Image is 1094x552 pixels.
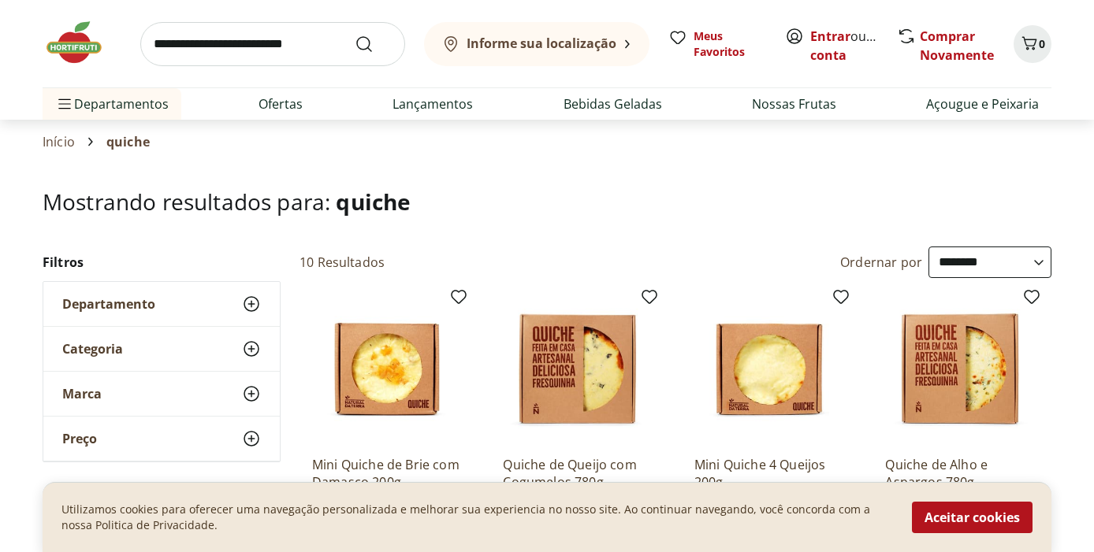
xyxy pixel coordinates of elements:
input: search [140,22,405,66]
a: Mini Quiche de Brie com Damasco 200g [312,456,462,491]
h2: Filtros [43,246,281,278]
button: Submit Search [355,35,393,54]
a: Mini Quiche 4 Queijos 200g [694,456,844,491]
button: Carrinho [1014,25,1051,63]
a: Lançamentos [393,94,473,113]
img: Hortifruti [43,19,121,66]
a: Criar conta [810,28,897,64]
a: Quiche de Queijo com Cogumelos 780g [503,456,653,491]
span: Marca [62,386,102,402]
img: Mini Quiche 4 Queijos 200g [694,294,844,443]
span: quiche [106,135,150,149]
span: Categoria [62,341,123,357]
span: quiche [336,187,411,217]
button: Aceitar cookies [912,502,1033,533]
img: Quiche de Queijo com Cogumelos 780g [503,294,653,443]
a: Entrar [810,28,850,45]
span: Departamento [62,296,155,312]
button: Departamento [43,282,280,326]
span: 0 [1039,36,1045,51]
span: ou [810,27,880,65]
a: Quiche de Alho e Aspargos 780g [885,456,1035,491]
a: Meus Favoritos [668,28,766,60]
a: Comprar Novamente [920,28,994,64]
b: Informe sua localização [467,35,616,52]
a: Bebidas Geladas [564,94,662,113]
button: Preço [43,417,280,461]
p: Utilizamos cookies para oferecer uma navegação personalizada e melhorar sua experiencia no nosso ... [61,502,893,533]
button: Menu [55,85,74,123]
label: Ordernar por [840,254,922,271]
img: Mini Quiche de Brie com Damasco 200g [312,294,462,443]
a: Início [43,135,75,149]
h2: 10 Resultados [300,254,385,271]
button: Informe sua localização [424,22,649,66]
a: Nossas Frutas [752,94,836,113]
span: Meus Favoritos [694,28,766,60]
a: Açougue e Peixaria [926,94,1039,113]
button: Categoria [43,327,280,371]
h1: Mostrando resultados para: [43,189,1051,214]
button: Marca [43,372,280,416]
span: Departamentos [55,85,169,123]
img: Quiche de Alho e Aspargos 780g [885,294,1035,443]
span: Preço [62,431,97,446]
a: Ofertas [259,94,303,113]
